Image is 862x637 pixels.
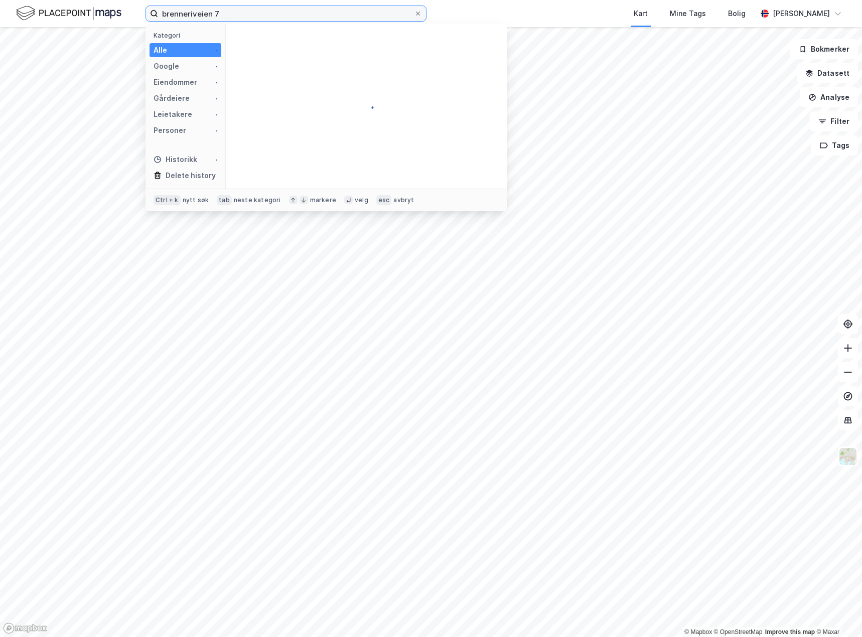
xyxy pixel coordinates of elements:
[765,628,815,635] a: Improve this map
[773,8,830,20] div: [PERSON_NAME]
[310,196,336,204] div: markere
[154,60,179,72] div: Google
[355,196,368,204] div: velg
[812,589,862,637] iframe: Chat Widget
[209,62,217,70] img: spinner.a6d8c91a73a9ac5275cf975e30b51cfb.svg
[183,196,209,204] div: nytt søk
[810,111,858,131] button: Filter
[684,628,712,635] a: Mapbox
[376,195,392,205] div: esc
[154,124,186,136] div: Personer
[393,196,414,204] div: avbryt
[790,39,858,59] button: Bokmerker
[166,170,216,182] div: Delete history
[154,76,197,88] div: Eiendommer
[209,110,217,118] img: spinner.a6d8c91a73a9ac5275cf975e30b51cfb.svg
[797,63,858,83] button: Datasett
[728,8,746,20] div: Bolig
[838,447,857,466] img: Z
[209,155,217,164] img: spinner.a6d8c91a73a9ac5275cf975e30b51cfb.svg
[670,8,706,20] div: Mine Tags
[209,94,217,102] img: spinner.a6d8c91a73a9ac5275cf975e30b51cfb.svg
[154,32,221,39] div: Kategori
[714,628,763,635] a: OpenStreetMap
[154,44,167,56] div: Alle
[800,87,858,107] button: Analyse
[154,108,192,120] div: Leietakere
[358,98,374,114] img: spinner.a6d8c91a73a9ac5275cf975e30b51cfb.svg
[209,78,217,86] img: spinner.a6d8c91a73a9ac5275cf975e30b51cfb.svg
[154,153,197,166] div: Historikk
[209,126,217,134] img: spinner.a6d8c91a73a9ac5275cf975e30b51cfb.svg
[158,6,414,21] input: Søk på adresse, matrikkel, gårdeiere, leietakere eller personer
[811,135,858,155] button: Tags
[812,589,862,637] div: Kontrollprogram for chat
[234,196,281,204] div: neste kategori
[3,622,47,634] a: Mapbox homepage
[154,195,181,205] div: Ctrl + k
[634,8,648,20] div: Kart
[154,92,190,104] div: Gårdeiere
[16,5,121,22] img: logo.f888ab2527a4732fd821a326f86c7f29.svg
[217,195,232,205] div: tab
[209,46,217,54] img: spinner.a6d8c91a73a9ac5275cf975e30b51cfb.svg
